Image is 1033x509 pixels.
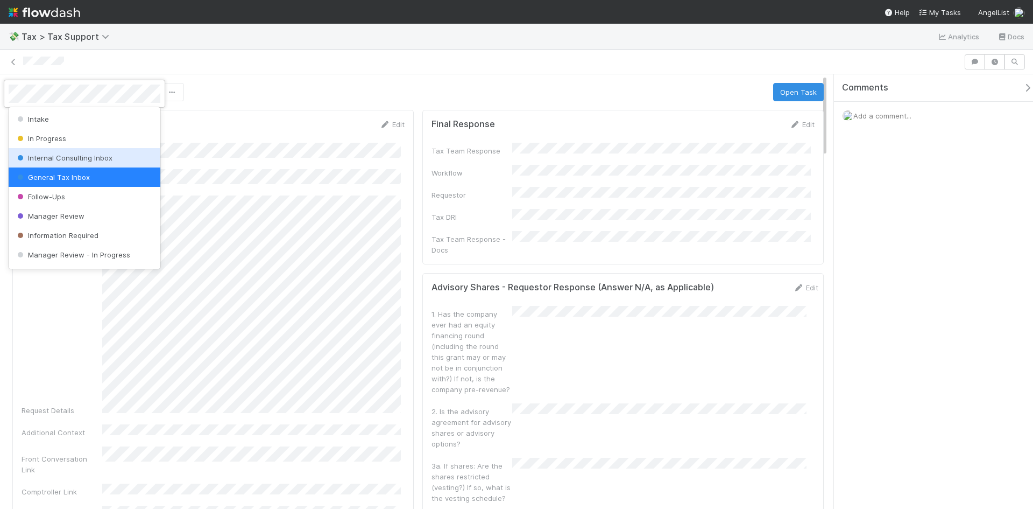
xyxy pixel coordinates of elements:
span: General Tax Inbox [15,173,90,182]
span: Manager Review [15,212,84,220]
span: Follow-Ups [15,192,65,201]
span: Intake [15,115,49,123]
span: Manager Review - In Progress [15,250,130,259]
span: In Progress [15,134,66,143]
span: Internal Consulting Inbox [15,154,112,162]
span: Information Required [15,231,98,240]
